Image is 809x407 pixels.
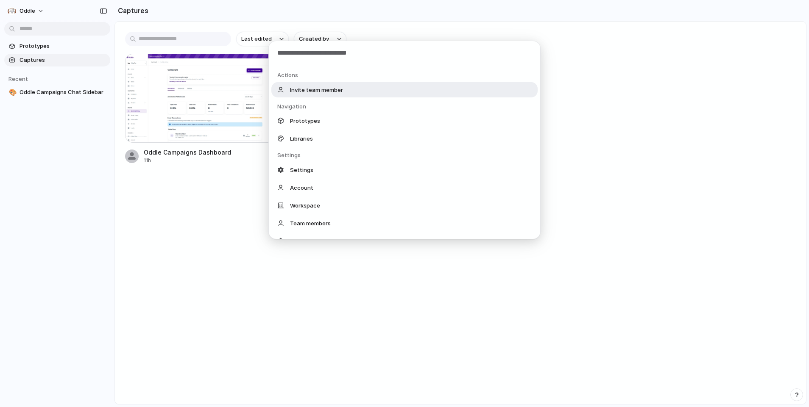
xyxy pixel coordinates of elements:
span: Libraries [290,134,313,143]
div: Settings [277,151,540,160]
span: Invite team member [290,86,343,94]
div: Navigation [277,102,540,111]
span: Prototypes [290,116,320,125]
span: Account [290,183,313,192]
span: Workspace [290,201,320,210]
div: Actions [277,71,540,80]
span: Team members [290,219,331,227]
div: Suggestions [269,65,540,239]
span: Integrations [290,237,323,245]
span: Settings [290,166,313,174]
